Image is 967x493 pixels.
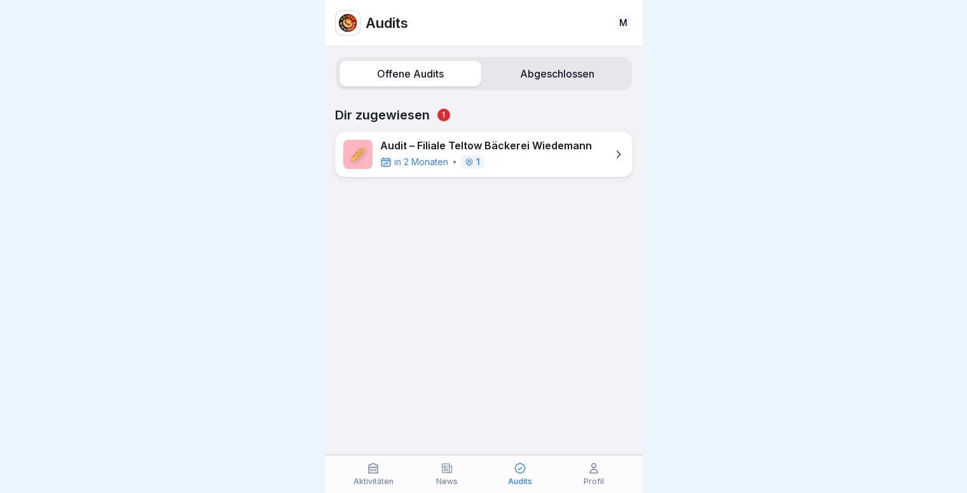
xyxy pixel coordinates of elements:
[508,477,532,486] p: Audits
[476,158,480,166] p: 1
[335,132,633,177] a: 🥖Audit – Filiale Teltow Bäckerei Wiedemannin 2 Monaten1
[353,477,394,486] p: Aktivitäten
[437,109,450,121] span: 1
[380,140,592,152] p: Audit – Filiale Teltow Bäckerei Wiedemann
[335,107,633,123] p: Dir zugewiesen
[366,15,408,31] p: Audits
[584,477,604,486] p: Profil
[343,140,373,169] div: 🥖
[615,14,633,32] a: M
[336,11,360,35] img: ii8xueqhni43aqz5mob25rg7.png
[394,156,448,168] p: in 2 Monaten
[339,61,481,86] label: Offene Audits
[436,477,458,486] p: News
[486,61,628,86] label: Abgeschlossen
